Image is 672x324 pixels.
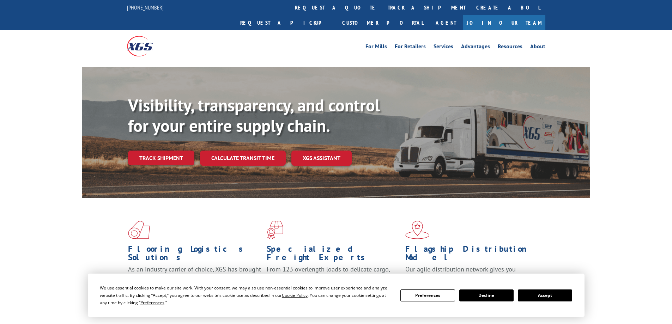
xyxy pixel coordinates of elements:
[400,289,455,301] button: Preferences
[405,245,539,265] h1: Flagship Distribution Model
[267,221,283,239] img: xgs-icon-focused-on-flooring-red
[518,289,572,301] button: Accept
[267,245,400,265] h1: Specialized Freight Experts
[128,221,150,239] img: xgs-icon-total-supply-chain-intelligence-red
[291,151,352,166] a: XGS ASSISTANT
[434,44,453,51] a: Services
[337,15,429,30] a: Customer Portal
[530,44,545,51] a: About
[127,4,164,11] a: [PHONE_NUMBER]
[128,151,194,165] a: Track shipment
[459,289,514,301] button: Decline
[461,44,490,51] a: Advantages
[88,274,585,317] div: Cookie Consent Prompt
[140,300,164,306] span: Preferences
[128,245,261,265] h1: Flooring Logistics Solutions
[405,265,535,282] span: Our agile distribution network gives you nationwide inventory management on demand.
[128,265,261,290] span: As an industry carrier of choice, XGS has brought innovation and dedication to flooring logistics...
[365,44,387,51] a: For Mills
[429,15,463,30] a: Agent
[463,15,545,30] a: Join Our Team
[395,44,426,51] a: For Retailers
[128,94,380,136] b: Visibility, transparency, and control for your entire supply chain.
[100,284,392,306] div: We use essential cookies to make our site work. With your consent, we may also use non-essential ...
[200,151,286,166] a: Calculate transit time
[282,292,308,298] span: Cookie Policy
[235,15,337,30] a: Request a pickup
[405,221,430,239] img: xgs-icon-flagship-distribution-model-red
[498,44,522,51] a: Resources
[267,265,400,297] p: From 123 overlength loads to delicate cargo, our experienced staff knows the best way to move you...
